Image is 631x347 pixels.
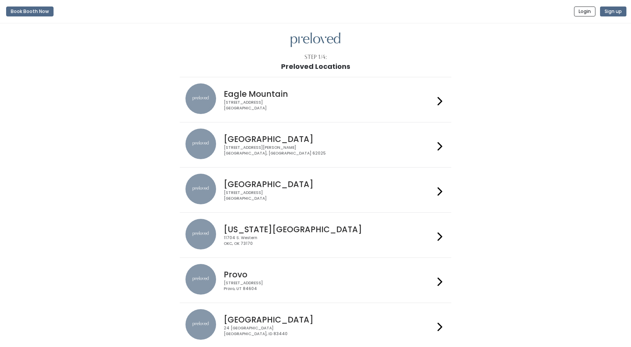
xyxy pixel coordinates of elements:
button: Book Booth Now [6,7,54,16]
div: [STREET_ADDRESS] [GEOGRAPHIC_DATA] [224,100,434,111]
h4: [GEOGRAPHIC_DATA] [224,315,434,324]
a: preloved location [GEOGRAPHIC_DATA] [STREET_ADDRESS][GEOGRAPHIC_DATA] [185,174,445,206]
div: 24 [GEOGRAPHIC_DATA] [GEOGRAPHIC_DATA], ID 83440 [224,326,434,337]
a: preloved location [US_STATE][GEOGRAPHIC_DATA] 11704 S. WesternOKC, OK 73170 [185,219,445,251]
h4: Eagle Mountain [224,90,434,98]
a: preloved location [GEOGRAPHIC_DATA] [STREET_ADDRESS][PERSON_NAME][GEOGRAPHIC_DATA], [GEOGRAPHIC_D... [185,129,445,161]
div: 11704 S. Western OKC, OK 73170 [224,235,434,246]
div: [STREET_ADDRESS] [GEOGRAPHIC_DATA] [224,190,434,201]
a: preloved location Eagle Mountain [STREET_ADDRESS][GEOGRAPHIC_DATA] [185,83,445,116]
div: [STREET_ADDRESS][PERSON_NAME] [GEOGRAPHIC_DATA], [GEOGRAPHIC_DATA] 62025 [224,145,434,156]
img: preloved location [185,264,216,295]
div: [STREET_ADDRESS] Provo, UT 84604 [224,280,434,292]
img: preloved location [185,309,216,340]
h4: [US_STATE][GEOGRAPHIC_DATA] [224,225,434,234]
div: Step 1/4: [304,53,327,61]
h1: Preloved Locations [281,63,350,70]
button: Sign up [600,7,626,16]
button: Login [574,7,595,16]
h4: [GEOGRAPHIC_DATA] [224,135,434,143]
img: preloved location [185,219,216,249]
h4: [GEOGRAPHIC_DATA] [224,180,434,189]
img: preloved location [185,174,216,204]
img: preloved logo [291,33,340,47]
a: preloved location Provo [STREET_ADDRESS]Provo, UT 84604 [185,264,445,296]
img: preloved location [185,129,216,159]
h4: Provo [224,270,434,279]
img: preloved location [185,83,216,114]
a: preloved location [GEOGRAPHIC_DATA] 24 [GEOGRAPHIC_DATA][GEOGRAPHIC_DATA], ID 83440 [185,309,445,342]
a: Book Booth Now [6,3,54,20]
